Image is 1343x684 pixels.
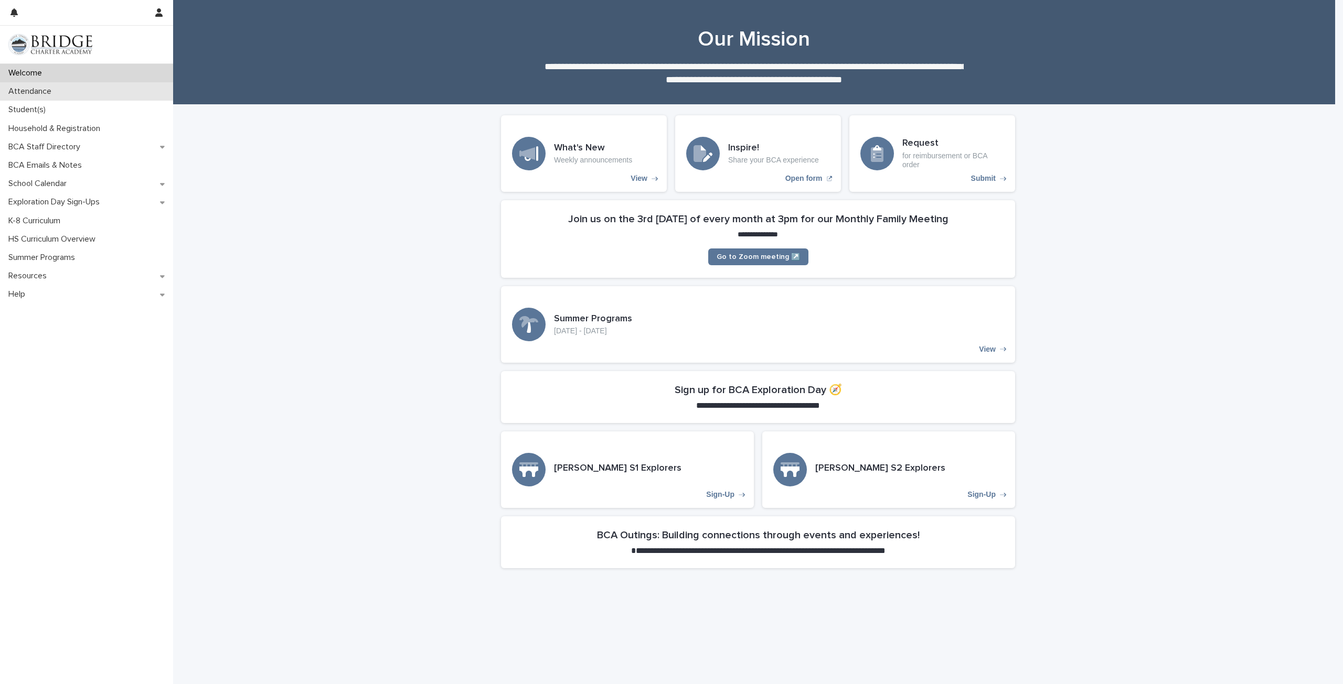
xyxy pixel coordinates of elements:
p: [DATE] - [DATE] [554,327,632,335]
p: Help [4,289,34,299]
p: Weekly announcements [554,156,632,165]
h2: BCA Outings: Building connections through events and experiences! [597,529,920,541]
h2: Join us on the 3rd [DATE] of every month at 3pm for our Monthly Family Meeting [568,213,948,225]
h1: Our Mission [497,27,1011,52]
h3: [PERSON_NAME] S2 Explorers [815,463,945,474]
p: Sign-Up [967,490,996,499]
a: Sign-Up [501,431,754,508]
h3: Inspire! [728,143,819,154]
a: Open form [675,115,841,192]
p: View [979,345,996,354]
p: Student(s) [4,105,54,115]
h2: Sign up for BCA Exploration Day 🧭 [675,384,842,396]
p: Welcome [4,68,50,78]
h3: [PERSON_NAME] S1 Explorers [554,463,681,474]
a: Go to Zoom meeting ↗️ [708,248,808,265]
p: BCA Emails & Notes [4,160,90,170]
p: Summer Programs [4,253,83,263]
p: Share your BCA experience [728,156,819,165]
h3: Summer Programs [554,313,632,325]
a: Submit [849,115,1015,192]
p: Resources [4,271,55,281]
p: for reimbursement or BCA order [902,151,1004,169]
h3: What's New [554,143,632,154]
p: Sign-Up [706,490,734,499]
p: Exploration Day Sign-Ups [4,197,108,207]
span: Go to Zoom meeting ↗️ [717,253,800,260]
p: Open form [785,174,823,183]
p: HS Curriculum Overview [4,234,104,244]
a: Sign-Up [762,431,1015,508]
p: View [631,174,647,183]
p: Submit [971,174,996,183]
h3: Request [902,138,1004,149]
a: View [501,115,667,192]
p: BCA Staff Directory [4,142,89,152]
img: V1C1m3IdTEidaUdm9Hs0 [8,34,92,55]
p: Attendance [4,86,60,96]
a: View [501,286,1015,363]
p: Household & Registration [4,124,109,134]
p: K-8 Curriculum [4,216,69,226]
p: School Calendar [4,179,75,189]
